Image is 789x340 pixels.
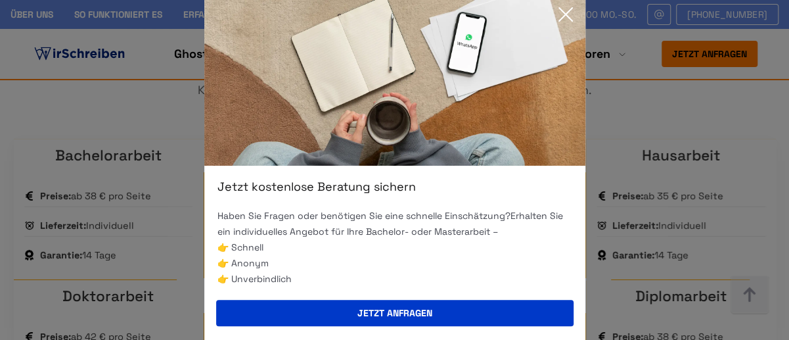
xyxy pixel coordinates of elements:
div: Jetzt kostenlose Beratung sichern [204,179,585,195]
li: 👉 Schnell [217,239,572,255]
li: 👉 Anonym [217,255,572,271]
p: Haben Sie Fragen oder benötigen Sie eine schnelle Einschätzung? Erhalten Sie ein individuelles An... [217,208,572,239]
li: 👉 Unverbindlich [217,271,572,287]
button: Jetzt anfragen [216,300,574,326]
